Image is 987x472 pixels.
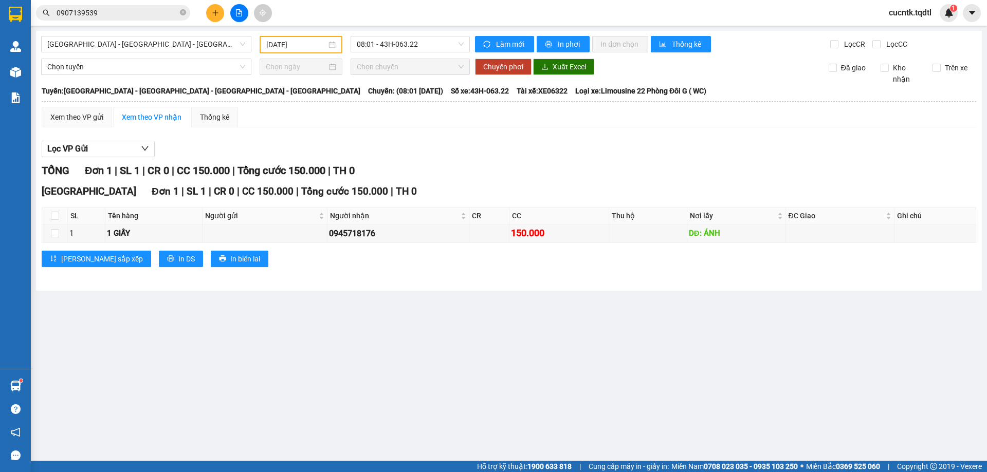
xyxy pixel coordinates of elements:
span: | [181,185,184,197]
span: CC 150.000 [177,164,230,177]
div: 150.000 [8,75,127,88]
span: Miền Nam [671,461,798,472]
span: Đơn 1 [152,185,179,197]
span: TH 0 [333,164,355,177]
th: CC [509,207,609,224]
span: question-circle [11,404,21,414]
span: 1 [952,5,955,12]
button: file-add [230,4,248,22]
b: Tuyến: [GEOGRAPHIC_DATA] - [GEOGRAPHIC_DATA] - [GEOGRAPHIC_DATA] - [GEOGRAPHIC_DATA] [42,87,360,95]
strong: 1900 633 818 [527,462,572,470]
span: printer [219,255,226,263]
span: VP [PERSON_NAME] [9,33,126,69]
span: Nơi lấy [690,210,775,221]
span: sync [483,41,492,49]
span: Tài xế: XE06322 [517,85,568,97]
span: Lọc CR [840,39,867,50]
span: Xuất Excel [553,61,586,72]
button: sort-ascending[PERSON_NAME] sắp xếp [42,251,151,267]
span: Đơn 1 [85,164,112,177]
span: Số xe: 43H-063.22 [451,85,509,97]
span: close-circle [180,9,186,15]
span: CR : [8,77,24,87]
span: message [11,450,21,460]
span: bar-chart [659,41,668,49]
button: Chuyển phơi [475,59,532,75]
th: Tên hàng [105,207,203,224]
span: Chọn tuyến [47,59,245,74]
div: Thống kê [200,111,229,123]
span: CR 0 [148,164,169,177]
button: bar-chartThống kê [651,36,711,52]
span: Trên xe [941,62,972,73]
span: Làm mới [496,39,526,50]
span: down [141,144,149,153]
span: DĐ: [9,39,24,50]
input: Tìm tên, số ĐT hoặc mã đơn [57,7,178,18]
button: syncLàm mới [475,36,534,52]
sup: 1 [950,5,957,12]
span: In biên lai [230,253,260,265]
div: 0376478139 [133,33,205,46]
span: Tổng cước 150.000 [301,185,388,197]
span: | [172,164,174,177]
span: In DS [178,253,195,265]
span: | [328,164,331,177]
img: icon-new-feature [944,8,954,17]
strong: 0369 525 060 [836,462,880,470]
button: plus [206,4,224,22]
input: Chọn ngày [266,61,327,72]
img: warehouse-icon [10,381,21,391]
span: sort-ascending [50,255,57,263]
span: Kho nhận [889,62,925,85]
span: notification [11,427,21,437]
span: copyright [930,463,937,470]
span: SL 1 [187,185,206,197]
span: | [579,461,581,472]
button: downloadXuất Excel [533,59,594,75]
button: printerIn DS [159,251,203,267]
span: Miền Bắc [806,461,880,472]
span: ĐC Giao [789,210,884,221]
div: VP An Sương [133,9,205,33]
button: aim [254,4,272,22]
span: Chọn chuyến [357,59,464,74]
span: printer [167,255,174,263]
span: ⚪️ [800,464,803,468]
input: 12/10/2025 [266,39,326,50]
span: [PERSON_NAME] sắp xếp [61,253,143,265]
span: Chuyến: (08:01 [DATE]) [368,85,443,97]
button: Lọc VP Gửi [42,141,155,157]
span: file-add [235,9,243,16]
button: caret-down [963,4,981,22]
span: aim [259,9,266,16]
span: | [115,164,117,177]
span: CR 0 [214,185,234,197]
span: TH 0 [396,185,417,197]
div: 1 [69,228,103,240]
span: Tổng cước 150.000 [237,164,325,177]
span: | [142,164,145,177]
img: warehouse-icon [10,41,21,52]
span: caret-down [967,8,977,17]
span: printer [545,41,554,49]
span: TỔNG [42,164,69,177]
span: cucntk.tqdtl [881,6,940,19]
img: warehouse-icon [10,67,21,78]
div: 150.000 [511,226,607,240]
span: SL 1 [120,164,140,177]
th: SL [68,207,105,224]
span: Quảng Bình - Quảng Trị - Huế - Lộc Ninh [47,36,245,52]
span: | [232,164,235,177]
strong: 0708 023 035 - 0935 103 250 [704,462,798,470]
span: 08:01 - 43H-063.22 [357,36,464,52]
sup: 1 [20,379,23,382]
div: 1 GIẤY [107,228,200,240]
span: close-circle [180,8,186,18]
span: Nhận: [133,10,158,21]
button: In đơn chọn [592,36,648,52]
span: download [541,63,549,71]
span: search [43,9,50,16]
span: Thống kê [672,39,703,50]
span: | [237,185,240,197]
